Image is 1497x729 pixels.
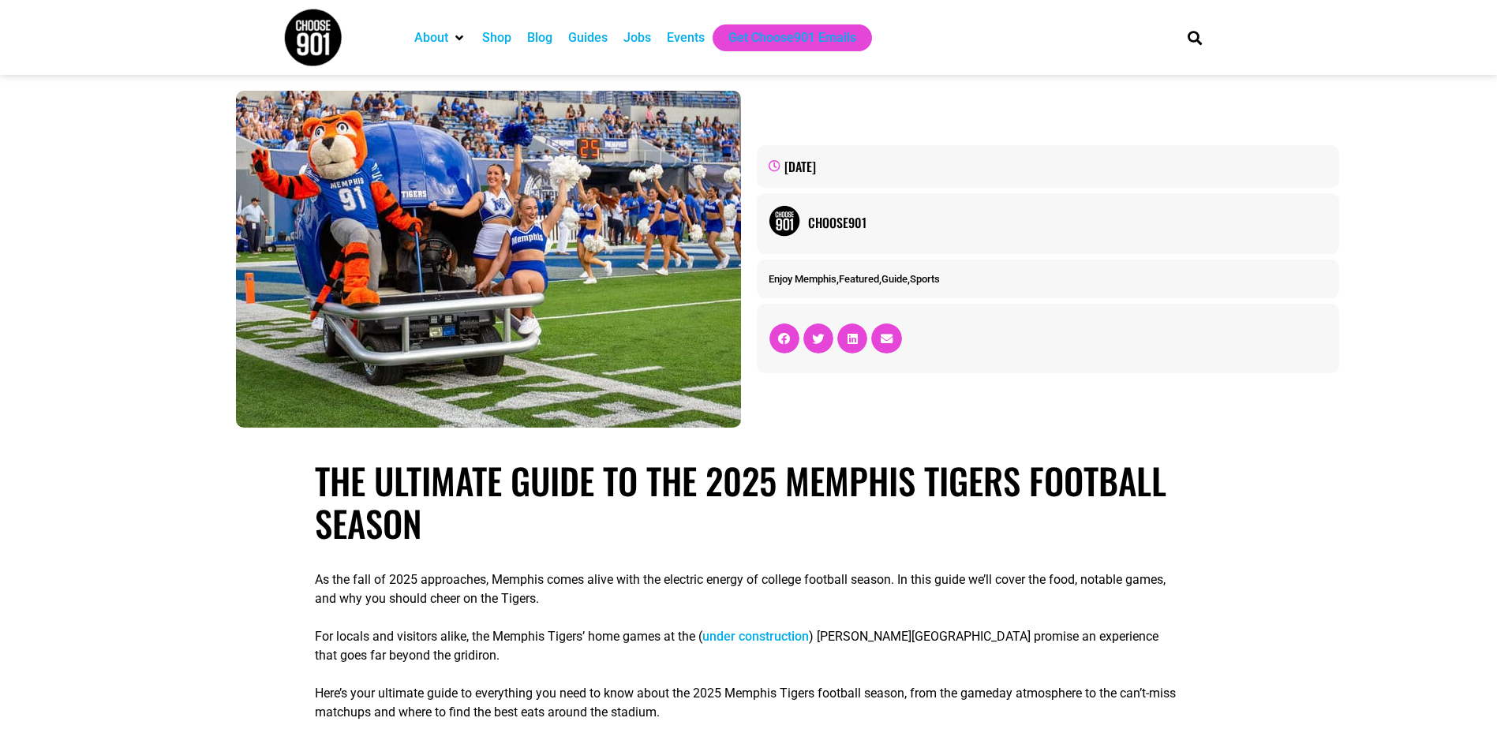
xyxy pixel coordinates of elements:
nav: Main nav [406,24,1161,51]
div: About [406,24,474,51]
a: Featured [839,273,879,285]
a: Jobs [623,28,651,47]
div: Search [1181,24,1207,50]
div: Share on twitter [803,323,833,353]
a: Guides [568,28,608,47]
a: About [414,28,448,47]
time: [DATE] [784,157,816,176]
a: Get Choose901 Emails [728,28,856,47]
img: Picture of Choose901 [769,205,800,237]
div: Share on facebook [769,323,799,353]
a: Blog [527,28,552,47]
a: Guide [881,273,908,285]
p: Here’s your ultimate guide to everything you need to know about the 2025 Memphis Tigers football ... [315,684,1181,722]
div: Share on email [871,323,901,353]
p: For locals and visitors alike, the Memphis Tigers’ home games at the ( ) [PERSON_NAME][GEOGRAPHIC... [315,627,1181,665]
a: Shop [482,28,511,47]
div: Share on linkedin [837,323,867,353]
a: Events [667,28,705,47]
a: under construction [702,629,809,644]
a: Sports [910,273,940,285]
span: , , , [769,273,940,285]
a: Enjoy Memphis [769,273,836,285]
img: A mascot and cheerleaders on a blue vehicle celebrate on a football field, with more cheerleaders... [236,91,741,428]
p: As the fall of 2025 approaches, Memphis comes alive with the electric energy of college football ... [315,570,1181,608]
a: Choose901 [808,213,1328,232]
h1: The Ultimate Guide to the 2025 Memphis Tigers Football Season [315,459,1181,544]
